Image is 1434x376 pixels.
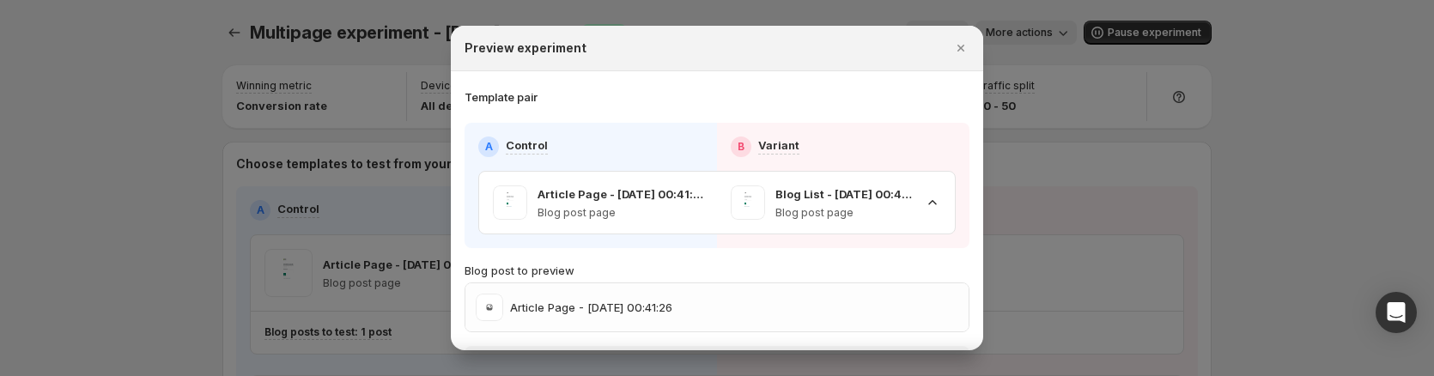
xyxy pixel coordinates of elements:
[485,140,493,154] h2: A
[476,294,503,321] img: Article Page - Sep 7, 00:41:26
[538,185,703,203] p: Article Page - [DATE] 00:41:26
[538,206,703,220] p: Blog post page
[465,88,538,106] h3: Template pair
[949,36,973,60] button: Close
[465,262,969,279] p: Blog post to preview
[738,140,744,154] h2: B
[506,136,548,154] p: Control
[775,206,914,220] p: Blog post page
[758,136,799,154] p: Variant
[465,39,586,57] h2: Preview experiment
[510,299,672,316] p: Article Page - [DATE] 00:41:26
[1376,292,1417,333] div: Open Intercom Messenger
[731,185,765,220] img: Blog List - Sep 7, 00:44:17
[775,185,914,203] p: Blog List - [DATE] 00:44:17
[493,185,527,220] img: Article Page - Sep 7, 00:41:26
